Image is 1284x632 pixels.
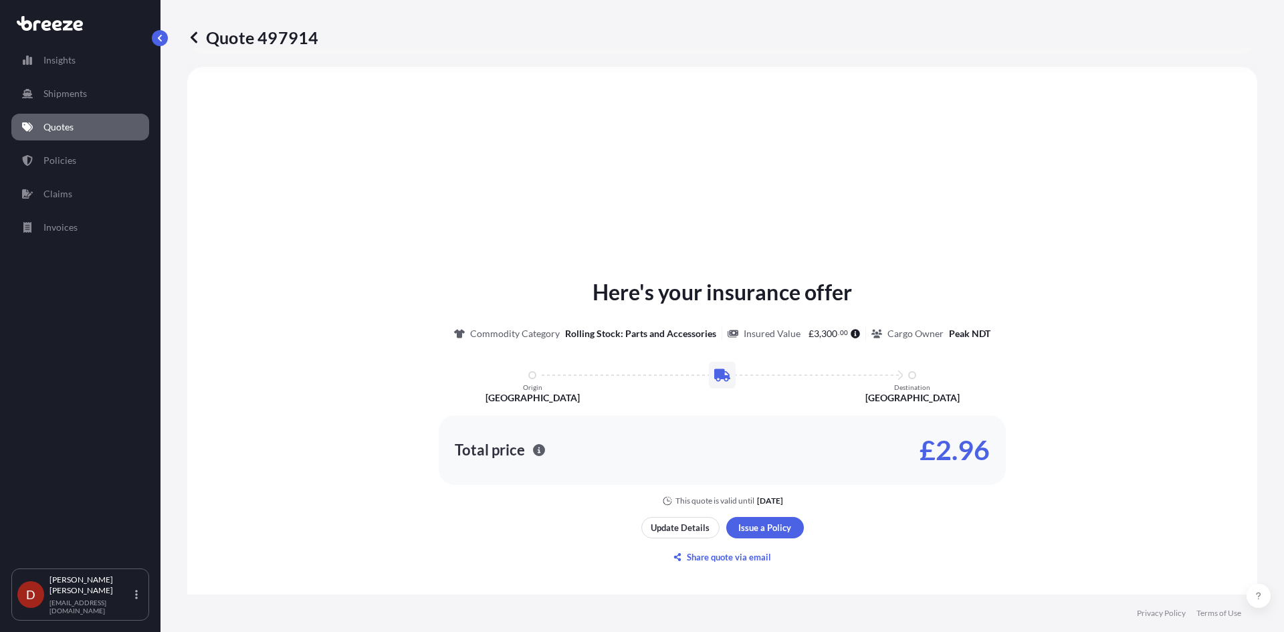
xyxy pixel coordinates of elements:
span: 00 [840,330,848,335]
p: Peak NDT [949,327,990,340]
p: Quote 497914 [187,27,318,48]
span: 300 [821,329,837,338]
p: Destination [894,383,930,391]
p: Quotes [43,120,74,134]
button: Share quote via email [641,546,804,568]
a: Quotes [11,114,149,140]
p: Rolling Stock: Parts and Accessories [565,327,716,340]
p: Issue a Policy [738,521,791,534]
a: Policies [11,147,149,174]
p: [GEOGRAPHIC_DATA] [486,391,580,405]
p: This quote is valid until [675,496,754,506]
span: 3 [814,329,819,338]
p: Total price [455,443,525,457]
p: Commodity Category [470,327,560,340]
a: Invoices [11,214,149,241]
p: £2.96 [920,439,990,461]
p: Policies [43,154,76,167]
p: [GEOGRAPHIC_DATA] [865,391,960,405]
a: Claims [11,181,149,207]
span: £ [809,329,814,338]
button: Issue a Policy [726,517,804,538]
a: Insights [11,47,149,74]
span: , [819,329,821,338]
p: Origin [523,383,542,391]
a: Privacy Policy [1137,608,1186,619]
p: Here's your insurance offer [593,276,852,308]
a: Terms of Use [1196,608,1241,619]
p: Insights [43,54,76,67]
button: Update Details [641,517,720,538]
p: Claims [43,187,72,201]
p: Update Details [651,521,710,534]
span: . [838,330,839,335]
p: Share quote via email [687,550,771,564]
span: D [26,588,35,601]
p: Invoices [43,221,78,234]
p: [EMAIL_ADDRESS][DOMAIN_NAME] [49,599,132,615]
p: [PERSON_NAME] [PERSON_NAME] [49,574,132,596]
p: Insured Value [744,327,800,340]
p: Cargo Owner [887,327,944,340]
p: Shipments [43,87,87,100]
p: [DATE] [757,496,783,506]
a: Shipments [11,80,149,107]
